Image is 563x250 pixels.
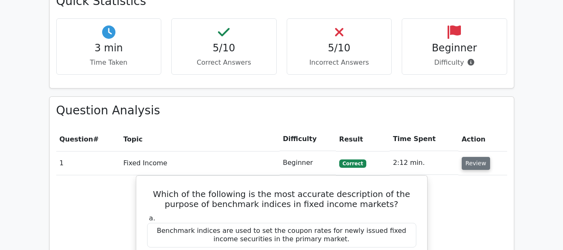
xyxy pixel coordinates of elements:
span: a. [149,214,155,222]
p: Incorrect Answers [294,58,385,68]
h4: Beginner [409,42,500,54]
td: 1 [56,151,120,175]
td: Fixed Income [120,151,280,175]
span: Question [60,135,93,143]
p: Difficulty [409,58,500,68]
th: # [56,127,120,151]
th: Difficulty [280,127,336,151]
p: Correct Answers [178,58,270,68]
p: Time Taken [63,58,155,68]
button: Review [462,157,490,170]
h4: 5/10 [178,42,270,54]
th: Action [458,127,507,151]
span: Correct [339,159,366,168]
th: Time Spent [390,127,458,151]
h3: Question Analysis [56,104,507,118]
th: Topic [120,127,280,151]
th: Result [336,127,390,151]
div: Benchmark indices are used to set the coupon rates for newly issued fixed income securities in th... [147,223,416,248]
h4: 5/10 [294,42,385,54]
td: Beginner [280,151,336,175]
td: 2:12 min. [390,151,458,175]
h5: Which of the following is the most accurate description of the purpose of benchmark indices in fi... [146,189,417,209]
h4: 3 min [63,42,155,54]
